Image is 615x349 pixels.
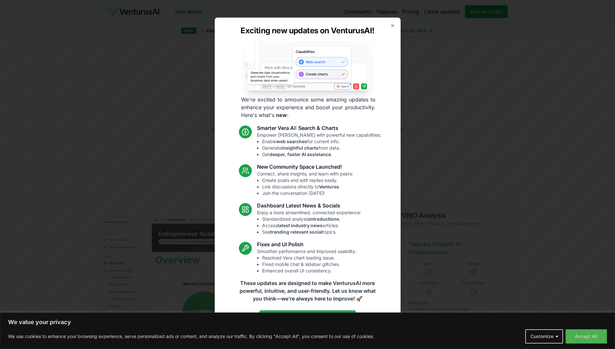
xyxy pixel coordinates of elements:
[262,145,381,152] li: Generate from data.
[257,249,356,274] p: Smoother performance and improved usability:
[236,96,381,119] p: We're excited to announce some amazing updates to enhance your experience and boost your producti...
[262,152,381,158] li: Get .
[262,268,356,274] li: Enhanced overall UI consistency.
[257,132,381,158] p: Empower [PERSON_NAME] with powerful new capabilities:
[319,184,339,190] strong: Ventures
[276,139,307,144] strong: web searches
[262,255,356,261] li: Resolved Vera chart loading issue.
[278,223,323,228] strong: latest industry news
[262,184,353,190] li: Link discussions directly to .
[262,223,361,229] li: Access articles.
[257,163,353,171] h3: New Community Space Launched!
[262,261,356,268] li: Fixed mobile chat & sidebar glitches.
[259,311,356,323] a: Read the full announcement on our blog!
[270,152,331,157] strong: deeper, faster AI assistance
[282,145,318,151] strong: insightful charts
[262,177,353,184] li: Create posts and edit replies easily.
[257,171,353,197] p: Connect, share insights, and learn with peers:
[262,139,381,145] li: Enable for current info.
[262,190,353,197] li: Join the conversation [DATE]!
[257,124,381,132] h3: Smarter Vera AI: Search & Charts
[257,202,361,210] h3: Dashboard Latest News & Socials
[241,26,374,36] h2: Exciting new updates on VenturusAI!
[257,210,361,236] p: Enjoy a more streamlined, connected experience:
[235,280,380,303] p: These updates are designed to make VenturusAI more powerful, intuitive, and user-friendly. Let us...
[309,217,339,222] strong: introductions
[262,229,361,236] li: See topics.
[246,41,370,90] img: Vera AI
[270,229,323,235] strong: trending relevant social
[262,216,361,223] li: Standardized analysis .
[257,241,356,249] h3: Fixes and UI Polish
[276,112,287,119] strong: new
